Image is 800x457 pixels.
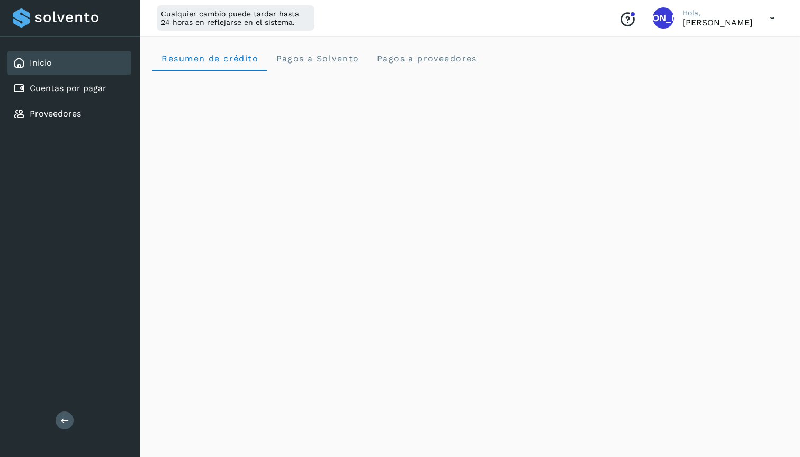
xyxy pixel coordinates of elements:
a: Cuentas por pagar [30,83,106,93]
p: Hola, [682,8,753,17]
span: Pagos a proveedores [376,53,477,64]
div: Proveedores [7,102,131,126]
a: Proveedores [30,109,81,119]
a: Inicio [30,58,52,68]
div: Cuentas por pagar [7,77,131,100]
p: Jorge Alexis Hernandez Lopez [682,17,753,28]
span: Resumen de crédito [161,53,258,64]
span: Pagos a Solvento [275,53,359,64]
div: Inicio [7,51,131,75]
div: Cualquier cambio puede tardar hasta 24 horas en reflejarse en el sistema. [157,5,314,31]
